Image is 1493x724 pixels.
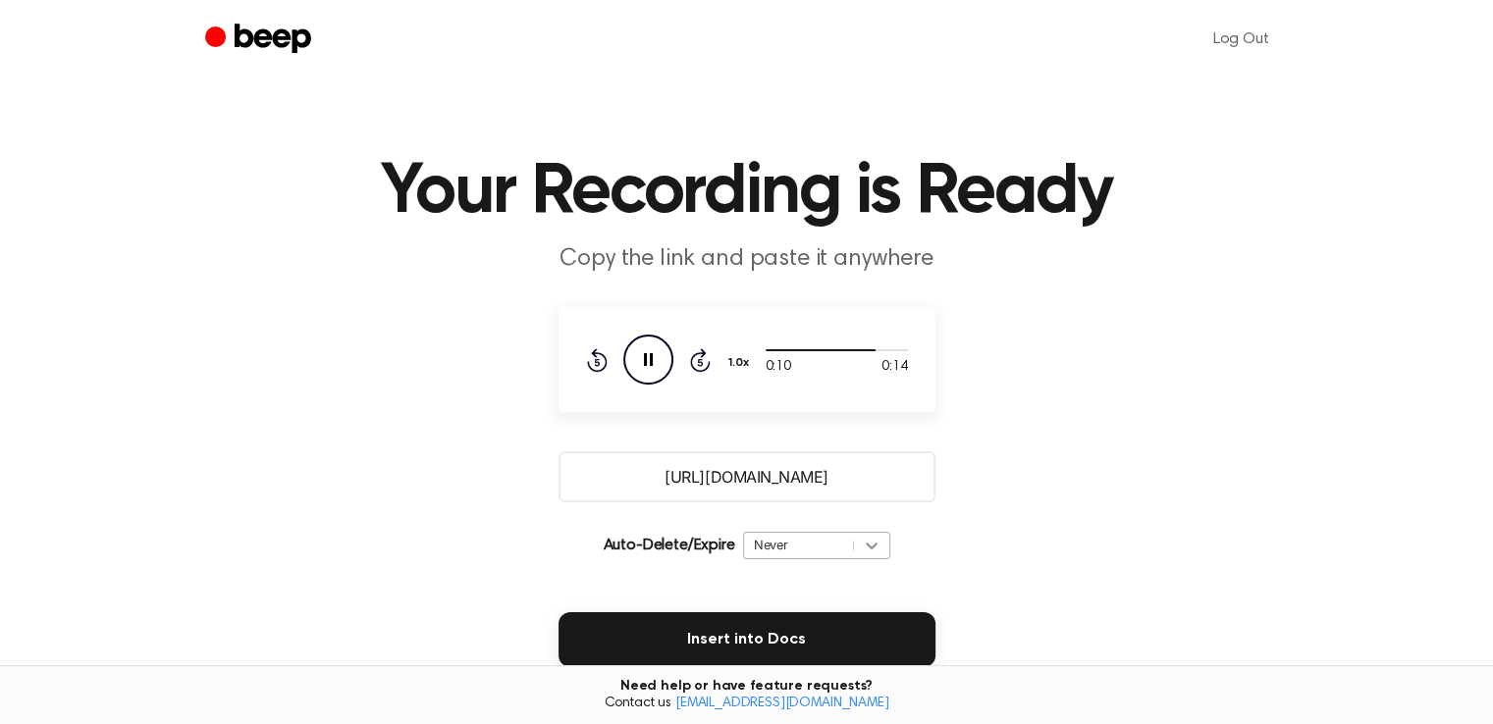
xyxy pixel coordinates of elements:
[754,536,843,554] div: Never
[766,357,791,378] span: 0:10
[726,346,757,380] button: 1.0x
[559,612,935,667] button: Insert into Docs
[881,357,907,378] span: 0:14
[370,243,1124,276] p: Copy the link and paste it anywhere
[675,697,889,710] a: [EMAIL_ADDRESS][DOMAIN_NAME]
[1194,16,1289,63] a: Log Out
[603,534,734,557] p: Auto-Delete/Expire
[205,21,316,59] a: Beep
[244,157,1250,228] h1: Your Recording is Ready
[12,696,1481,713] span: Contact us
